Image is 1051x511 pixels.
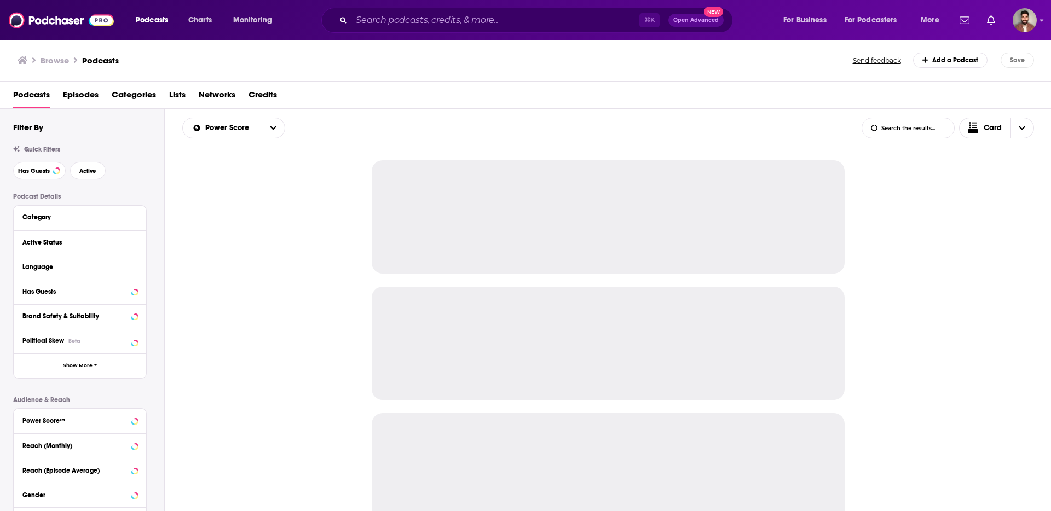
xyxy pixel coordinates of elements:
[13,193,147,200] p: Podcast Details
[136,13,168,28] span: Podcasts
[913,53,988,68] a: Add a Podcast
[70,162,106,179] button: Active
[22,442,128,450] div: Reach (Monthly)
[199,86,235,108] a: Networks
[13,122,43,132] h2: Filter By
[182,118,285,138] h2: Choose List sort
[921,13,939,28] span: More
[226,11,286,29] button: open menu
[181,11,218,29] a: Charts
[22,312,128,320] div: Brand Safety & Suitability
[351,11,639,29] input: Search podcasts, credits, & more...
[1013,8,1037,32] span: Logged in as calmonaghan
[68,338,80,345] div: Beta
[22,309,137,323] button: Brand Safety & Suitability
[63,363,93,369] span: Show More
[22,288,128,295] div: Has Guests
[1013,8,1037,32] button: Show profile menu
[249,86,277,108] a: Credits
[668,14,724,27] button: Open AdvancedNew
[24,146,60,153] span: Quick Filters
[22,438,137,452] button: Reach (Monthly)
[22,239,130,246] div: Active Status
[188,13,212,28] span: Charts
[22,467,128,474] div: Reach (Episode Average)
[22,260,137,274] button: Language
[845,13,897,28] span: For Podcasters
[776,11,840,29] button: open menu
[22,487,137,501] button: Gender
[79,168,96,174] span: Active
[22,463,137,477] button: Reach (Episode Average)
[63,86,99,108] a: Episodes
[82,55,119,66] a: Podcasts
[22,417,128,425] div: Power Score™
[22,334,137,347] button: Political SkewBeta
[22,213,130,221] div: Category
[22,235,137,249] button: Active Status
[1013,8,1037,32] img: User Profile
[22,413,137,427] button: Power Score™
[183,124,262,132] button: open menu
[9,10,114,31] img: Podchaser - Follow, Share and Rate Podcasts
[984,124,1002,132] span: Card
[22,491,128,499] div: Gender
[332,8,743,33] div: Search podcasts, credits, & more...
[783,13,827,28] span: For Business
[22,284,137,298] button: Has Guests
[169,86,186,108] a: Lists
[850,56,904,65] button: Send feedback
[704,7,724,17] span: New
[1001,53,1034,68] button: Save
[13,162,66,179] button: Has Guests
[128,11,182,29] button: open menu
[639,13,660,27] span: ⌘ K
[205,124,253,132] span: Power Score
[262,118,285,138] button: open menu
[983,11,1000,30] a: Show notifications dropdown
[673,18,719,23] span: Open Advanced
[41,55,69,66] h3: Browse
[13,86,50,108] a: Podcasts
[955,11,974,30] a: Show notifications dropdown
[959,118,1035,138] button: Choose View
[838,11,913,29] button: open menu
[22,210,137,224] button: Category
[913,11,953,29] button: open menu
[13,396,147,404] p: Audience & Reach
[18,168,50,174] span: Has Guests
[22,263,130,271] div: Language
[112,86,156,108] a: Categories
[22,337,64,345] span: Political Skew
[14,353,146,378] button: Show More
[233,13,272,28] span: Monitoring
